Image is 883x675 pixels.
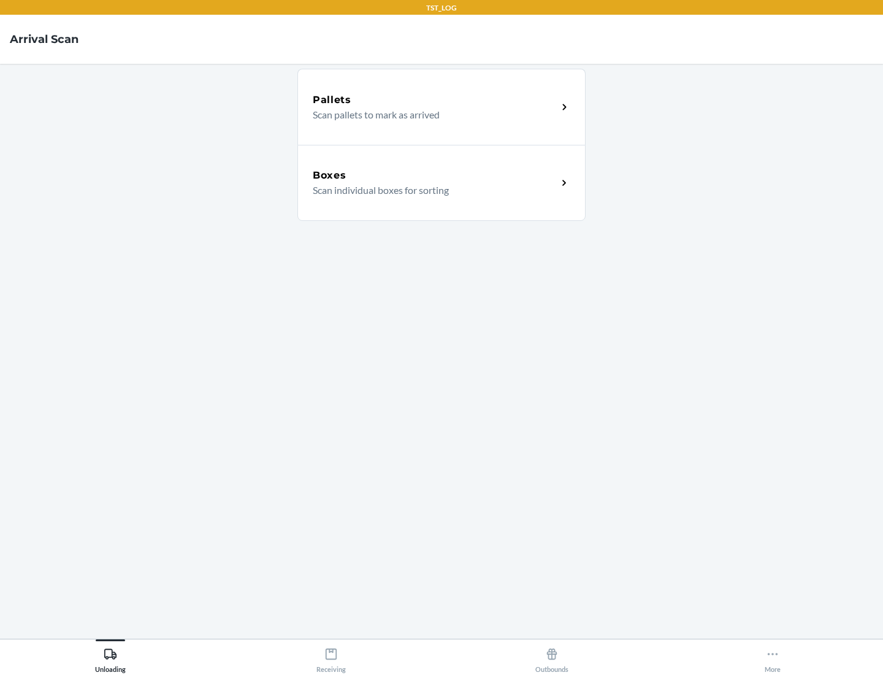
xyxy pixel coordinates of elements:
a: BoxesScan individual boxes for sorting [297,145,586,221]
div: Unloading [95,642,126,673]
p: TST_LOG [426,2,457,13]
h5: Boxes [313,168,346,183]
p: Scan pallets to mark as arrived [313,107,548,122]
button: Outbounds [442,639,662,673]
p: Scan individual boxes for sorting [313,183,548,198]
button: Receiving [221,639,442,673]
div: Outbounds [535,642,568,673]
div: Receiving [316,642,346,673]
h5: Pallets [313,93,351,107]
a: PalletsScan pallets to mark as arrived [297,69,586,145]
div: More [765,642,781,673]
h4: Arrival Scan [10,31,78,47]
button: More [662,639,883,673]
